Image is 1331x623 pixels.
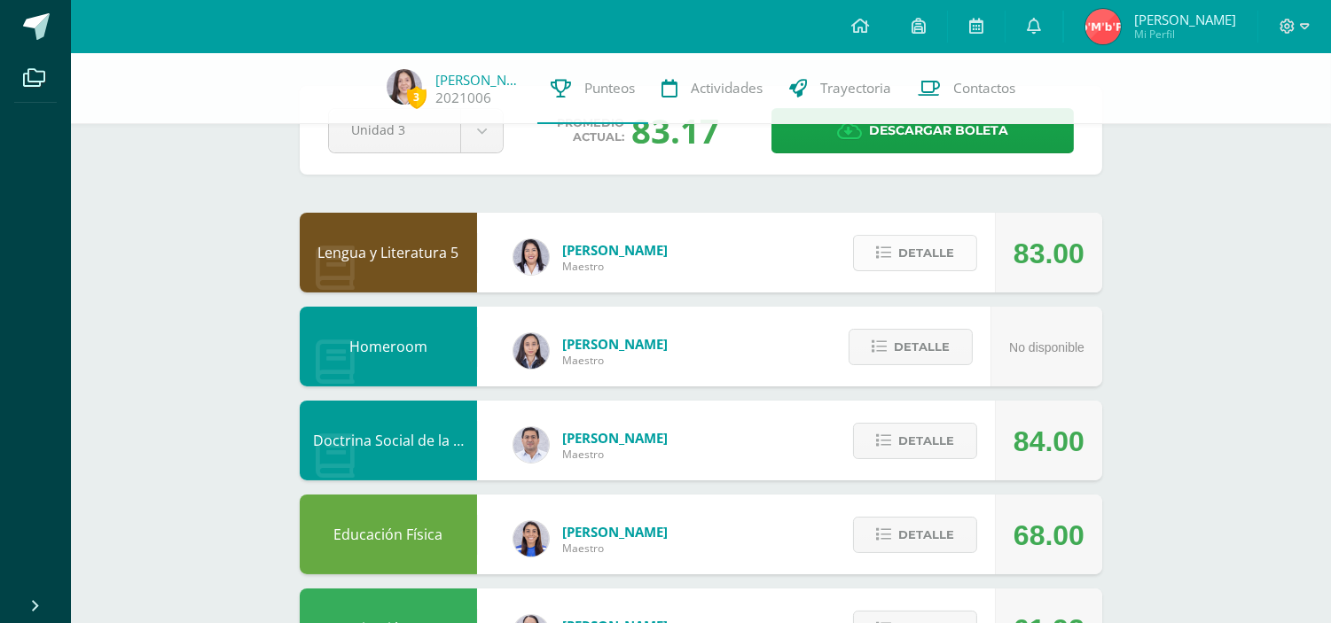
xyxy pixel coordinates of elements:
[1014,214,1084,293] div: 83.00
[562,429,668,447] span: [PERSON_NAME]
[820,79,891,97] span: Trayectoria
[562,241,668,259] span: [PERSON_NAME]
[329,109,503,152] a: Unidad 3
[562,523,668,541] span: [PERSON_NAME]
[776,53,904,124] a: Trayectoria
[351,109,438,151] span: Unidad 3
[1134,27,1236,42] span: Mi Perfil
[898,424,954,457] span: Detalle
[853,517,977,553] button: Detalle
[300,307,477,386] div: Homeroom
[537,53,648,124] a: Punteos
[853,423,977,459] button: Detalle
[1014,495,1084,575] div: 68.00
[300,495,477,574] div: Educación Física
[1009,340,1084,354] span: No disponible
[435,71,524,89] a: [PERSON_NAME]
[562,541,668,556] span: Maestro
[513,521,549,557] img: 0eea5a6ff783132be5fd5ba128356f6f.png
[584,79,635,97] span: Punteos
[562,259,668,274] span: Maestro
[557,116,624,144] span: Promedio actual:
[1134,11,1236,28] span: [PERSON_NAME]
[300,213,477,292] div: Lengua y Literatura 5
[300,401,477,480] div: Doctrina Social de la Iglesia
[904,53,1029,124] a: Contactos
[898,518,954,551] span: Detalle
[562,447,668,462] span: Maestro
[894,331,950,363] span: Detalle
[771,108,1074,153] a: Descargar boleta
[513,427,549,463] img: 15aaa72b904403ebb7ec886ca542c491.png
[631,107,719,153] div: 83.17
[853,235,977,271] button: Detalle
[435,89,491,107] a: 2021006
[407,86,427,108] span: 3
[562,353,668,368] span: Maestro
[691,79,763,97] span: Actividades
[898,237,954,269] span: Detalle
[849,329,973,365] button: Detalle
[1014,401,1084,481] div: 84.00
[513,239,549,275] img: fd1196377973db38ffd7ffd912a4bf7e.png
[387,69,422,105] img: 3e8caf98d58fd82dbc8d372b63dd9bb0.png
[953,79,1015,97] span: Contactos
[869,109,1008,152] span: Descargar boleta
[562,335,668,353] span: [PERSON_NAME]
[1085,9,1121,44] img: ca3c5678045a47df34288d126a1d4061.png
[513,333,549,369] img: 35694fb3d471466e11a043d39e0d13e5.png
[648,53,776,124] a: Actividades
